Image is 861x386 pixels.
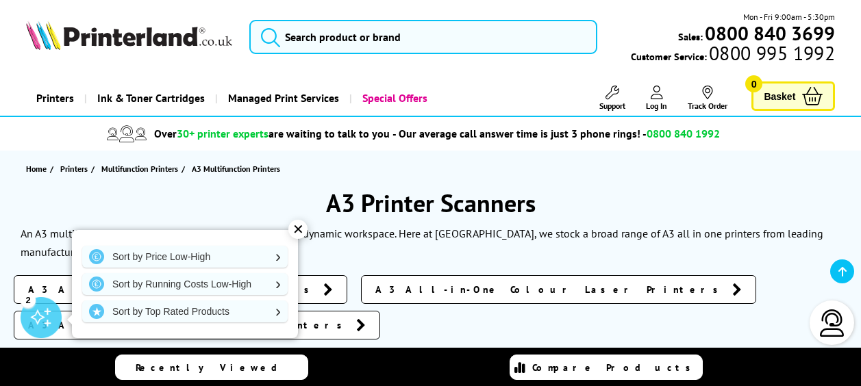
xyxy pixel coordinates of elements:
[21,227,823,259] p: An A3 multifunction printer can be an invaluable tool in any dynamic workspace. Here at [GEOGRAPH...
[703,27,835,40] a: 0800 840 3699
[101,162,178,176] span: Multifunction Printers
[646,86,667,111] a: Log In
[60,162,88,176] span: Printers
[136,361,291,374] span: Recently Viewed
[192,164,280,174] span: A3 Multifunction Printers
[631,47,835,63] span: Customer Service:
[26,81,84,116] a: Printers
[392,127,720,140] span: - Our average call answer time is just 3 phone rings! -
[82,273,288,295] a: Sort by Running Costs Low-High
[705,21,835,46] b: 0800 840 3699
[21,292,36,307] div: 2
[60,162,91,176] a: Printers
[14,275,347,304] a: A3 All-in-One Inkjet Printers
[688,86,727,111] a: Track Order
[361,275,756,304] a: A3 All-in-One Colour Laser Printers
[26,21,232,53] a: Printerland Logo
[599,86,625,111] a: Support
[26,21,232,50] img: Printerland Logo
[28,283,316,296] span: A3 All-in-One Inkjet Printers
[745,75,762,92] span: 0
[82,300,288,322] a: Sort by Top Rated Products
[646,101,667,111] span: Log In
[26,162,50,176] a: Home
[154,127,390,140] span: Over are waiting to talk to you
[82,246,288,268] a: Sort by Price Low-High
[349,81,438,116] a: Special Offers
[751,81,835,111] a: Basket 0
[532,361,698,374] span: Compare Products
[288,220,308,239] div: ✕
[14,187,847,219] h1: A3 Printer Scanners
[215,81,349,116] a: Managed Print Services
[84,81,215,116] a: Ink & Toner Cartridges
[764,87,795,105] span: Basket
[249,20,597,54] input: Search product or brand
[375,283,725,296] span: A3 All-in-One Colour Laser Printers
[678,30,703,43] span: Sales:
[177,127,269,140] span: 30+ printer experts
[14,311,380,339] a: A3 All-in-One Mono Laser Printers
[743,10,835,23] span: Mon - Fri 9:00am - 5:30pm
[97,81,205,116] span: Ink & Toner Cartridges
[819,309,846,337] img: user-headset-light.svg
[599,101,625,111] span: Support
[510,355,703,380] a: Compare Products
[101,162,182,176] a: Multifunction Printers
[115,355,308,380] a: Recently Viewed
[647,127,720,140] span: 0800 840 1992
[707,47,835,60] span: 0800 995 1992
